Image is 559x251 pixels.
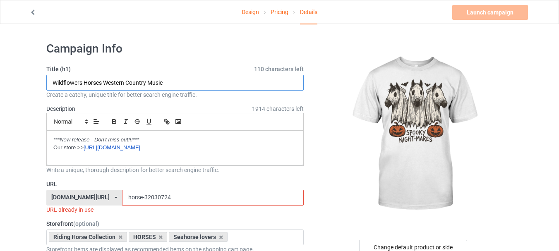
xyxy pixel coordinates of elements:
span: 110 characters left [254,65,304,73]
div: Details [300,0,317,24]
h1: Campaign Info [46,41,304,56]
div: Seahorse lovers [169,232,228,242]
div: HORSES [129,232,168,242]
div: URL already in use [46,206,304,214]
span: 1914 characters left [252,105,304,113]
label: Storefront [46,220,304,228]
label: URL [46,180,304,188]
label: Title (h1) [46,65,304,73]
div: Riding Horse Collection [49,232,127,242]
label: Description [46,105,75,112]
em: ***New release - Don't miss out!!!*** [53,136,139,143]
a: Design [242,0,259,24]
span: (optional) [73,220,99,227]
div: Write a unique, thorough description for better search engine traffic. [46,166,304,174]
p: Our store >> [53,144,297,152]
div: [DOMAIN_NAME][URL] [51,194,110,200]
div: Create a catchy, unique title for better search engine traffic. [46,91,304,99]
a: [URL][DOMAIN_NAME] [84,144,140,151]
a: Pricing [271,0,288,24]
